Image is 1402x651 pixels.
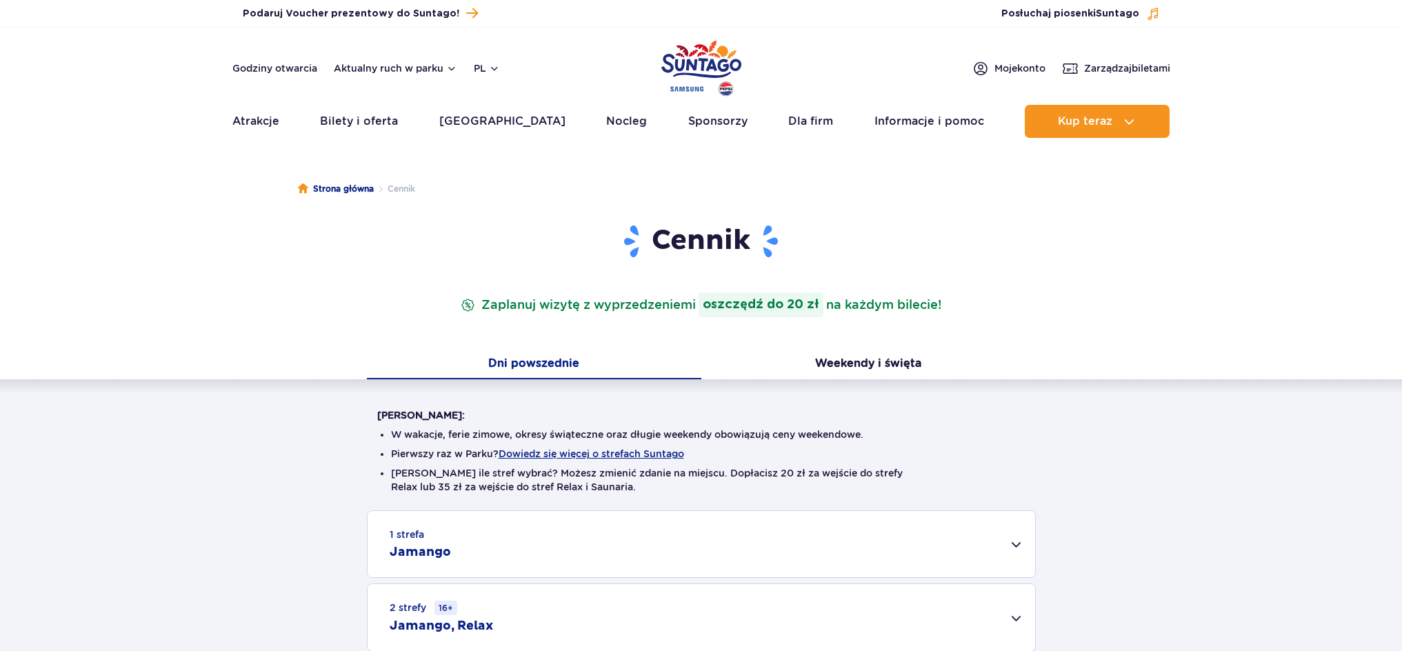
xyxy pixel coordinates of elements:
[390,601,457,615] small: 2 strefy
[232,105,279,138] a: Atrakcje
[439,105,565,138] a: [GEOGRAPHIC_DATA]
[499,448,684,459] button: Dowiedz się więcej o strefach Suntago
[434,601,457,615] small: 16+
[788,105,833,138] a: Dla firm
[391,428,1012,441] li: W wakacje, ferie zimowe, okresy świąteczne oraz długie weekendy obowiązują ceny weekendowe.
[1058,115,1112,128] span: Kup teraz
[232,61,317,75] a: Godziny otwarcia
[458,292,944,317] p: Zaplanuj wizytę z wyprzedzeniem na każdym bilecie!
[661,34,741,98] a: Park of Poland
[1062,60,1170,77] a: Zarządzajbiletami
[606,105,647,138] a: Nocleg
[243,7,459,21] span: Podaruj Voucher prezentowy do Suntago!
[390,528,424,541] small: 1 strefa
[699,292,823,317] strong: oszczędź do 20 zł
[1025,105,1170,138] button: Kup teraz
[972,60,1045,77] a: Mojekonto
[320,105,398,138] a: Bilety i oferta
[701,350,1036,379] button: Weekendy i święta
[367,350,701,379] button: Dni powszednie
[391,466,1012,494] li: [PERSON_NAME] ile stref wybrać? Możesz zmienić zdanie na miejscu. Dopłacisz 20 zł za wejście do s...
[1001,7,1139,21] span: Posłuchaj piosenki
[334,63,457,74] button: Aktualny ruch w parku
[688,105,748,138] a: Sponsorzy
[1096,9,1139,19] span: Suntago
[390,618,493,634] h2: Jamango, Relax
[391,447,1012,461] li: Pierwszy raz w Parku?
[377,410,465,421] strong: [PERSON_NAME]:
[874,105,984,138] a: Informacje i pomoc
[390,544,451,561] h2: Jamango
[243,4,478,23] a: Podaruj Voucher prezentowy do Suntago!
[474,61,500,75] button: pl
[374,182,415,196] li: Cennik
[377,223,1025,259] h1: Cennik
[994,61,1045,75] span: Moje konto
[298,182,374,196] a: Strona główna
[1084,61,1170,75] span: Zarządzaj biletami
[1001,7,1160,21] button: Posłuchaj piosenkiSuntago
